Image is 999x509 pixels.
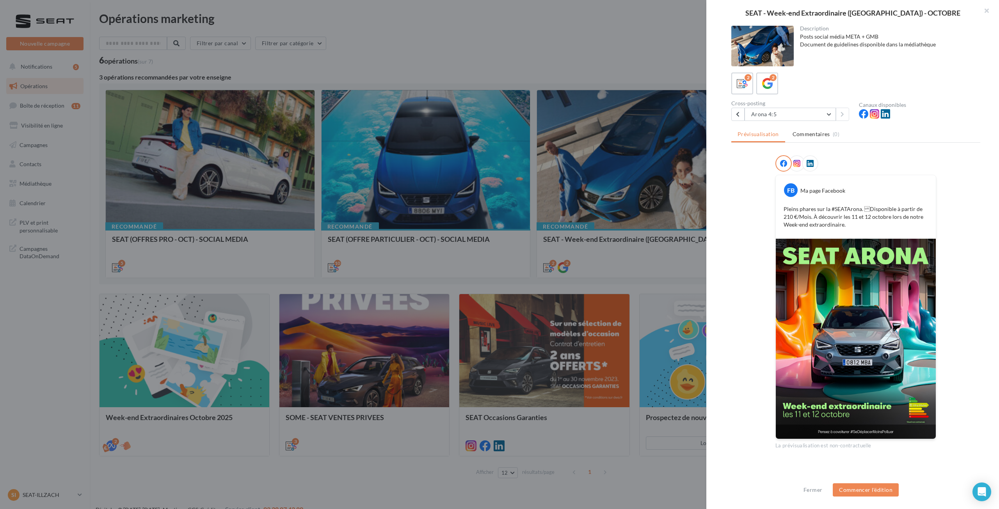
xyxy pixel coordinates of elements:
[784,205,928,229] p: Pleins phares sur la #SEATArona. Disponible à partir de 210 €/Mois. À découvrir les 11 et 12 octo...
[859,102,980,108] div: Canaux disponibles
[800,485,825,495] button: Fermer
[800,26,974,31] div: Description
[731,101,853,106] div: Cross-posting
[770,74,777,81] div: 2
[745,108,836,121] button: Arona 4:5
[784,183,798,197] div: FB
[745,74,752,81] div: 2
[833,131,839,137] span: (0)
[775,439,936,449] div: La prévisualisation est non-contractuelle
[719,9,987,16] div: SEAT - Week-end Extraordinaire ([GEOGRAPHIC_DATA]) - OCTOBRE
[793,130,830,138] span: Commentaires
[833,483,899,497] button: Commencer l'édition
[800,187,845,195] div: Ma page Facebook
[972,482,991,501] div: Open Intercom Messenger
[800,33,974,48] div: Posts social média META + GMB Document de guidelines disponible dans la médiathèque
